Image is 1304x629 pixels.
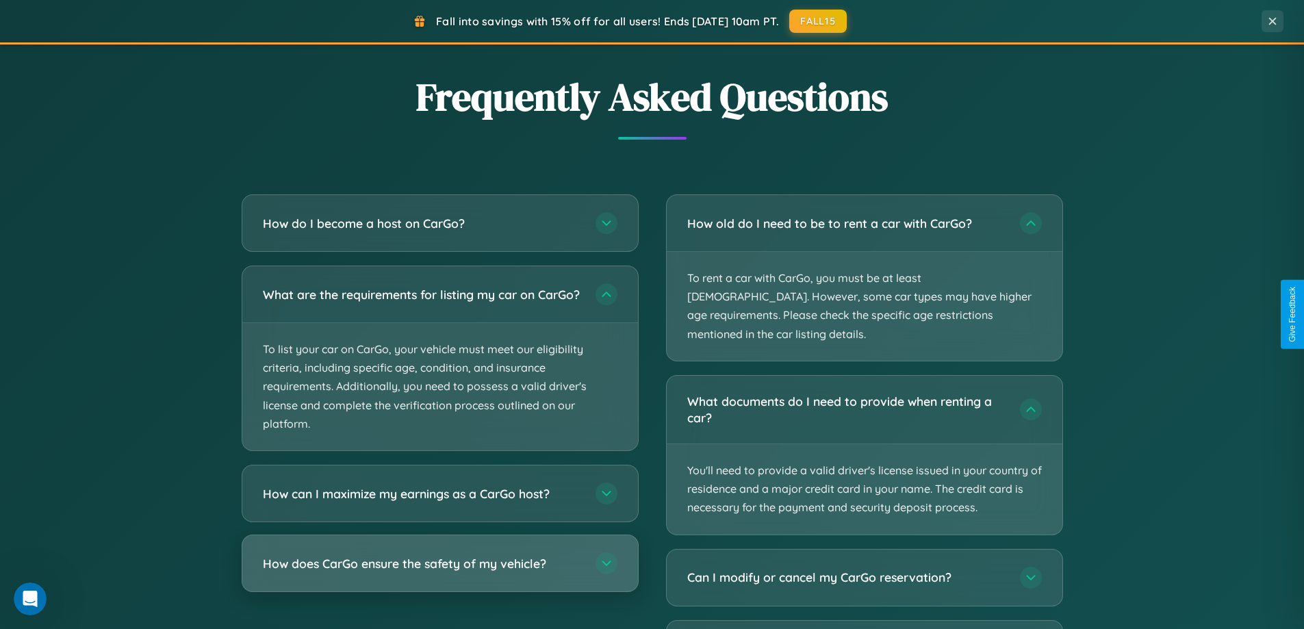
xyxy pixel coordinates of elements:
h3: How can I maximize my earnings as a CarGo host? [263,485,582,502]
iframe: Intercom live chat [14,582,47,615]
h3: How old do I need to be to rent a car with CarGo? [687,215,1006,232]
p: To list your car on CarGo, your vehicle must meet our eligibility criteria, including specific ag... [242,323,638,450]
button: FALL15 [789,10,847,33]
h3: Can I modify or cancel my CarGo reservation? [687,569,1006,586]
h3: What documents do I need to provide when renting a car? [687,393,1006,426]
h3: How do I become a host on CarGo? [263,215,582,232]
p: You'll need to provide a valid driver's license issued in your country of residence and a major c... [667,444,1062,535]
h2: Frequently Asked Questions [242,70,1063,123]
h3: What are the requirements for listing my car on CarGo? [263,286,582,303]
div: Give Feedback [1288,287,1297,342]
p: To rent a car with CarGo, you must be at least [DEMOGRAPHIC_DATA]. However, some car types may ha... [667,252,1062,361]
span: Fall into savings with 15% off for all users! Ends [DATE] 10am PT. [436,14,779,28]
h3: How does CarGo ensure the safety of my vehicle? [263,555,582,572]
